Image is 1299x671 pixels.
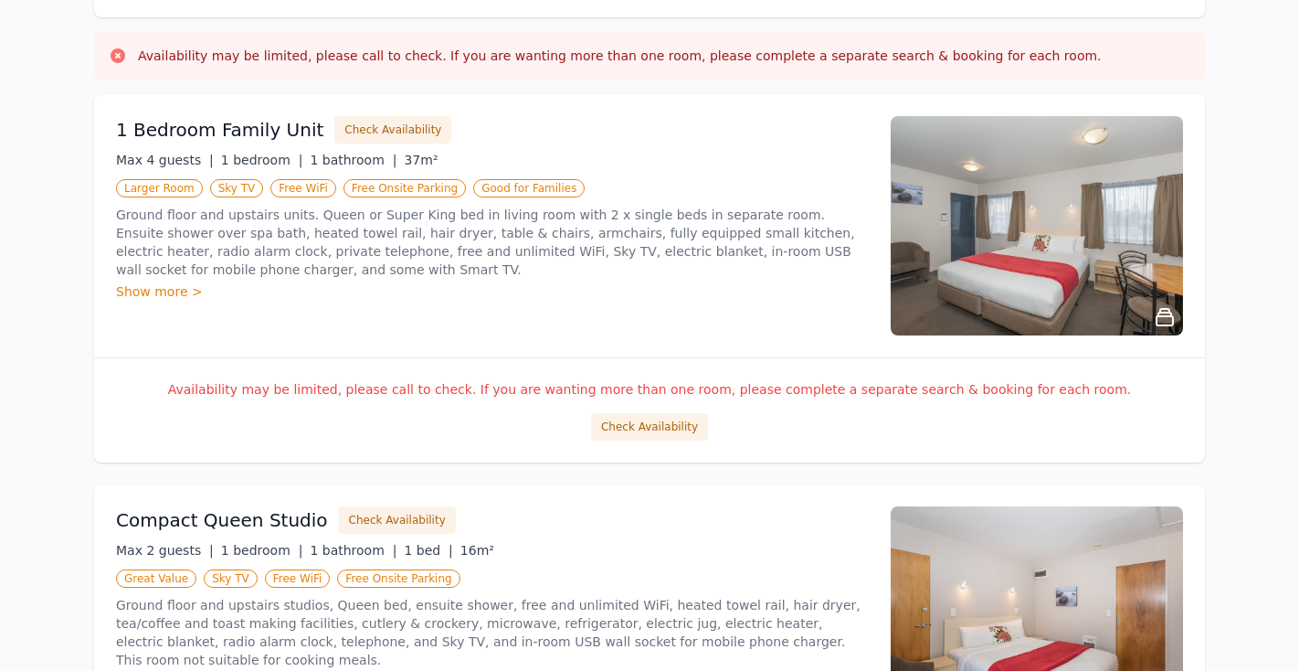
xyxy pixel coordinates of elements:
span: 1 bed | [404,543,452,558]
button: Check Availability [591,413,708,441]
p: Ground floor and upstairs studios, Queen bed, ensuite shower, free and unlimited WiFi, heated tow... [116,596,869,669]
span: 37m² [404,153,438,167]
p: Availability may be limited, please call to check. If you are wanting more than one room, please ... [116,380,1183,399]
span: 1 bathroom | [310,543,396,558]
span: Free WiFi [265,570,331,588]
div: Show more > [116,282,869,301]
span: Max 2 guests | [116,543,214,558]
button: Check Availability [334,116,451,144]
span: Free Onsite Parking [343,179,466,197]
span: 1 bedroom | [221,543,303,558]
h3: 1 Bedroom Family Unit [116,117,323,143]
span: Larger Room [116,179,203,197]
span: Great Value [116,570,196,588]
span: Max 4 guests | [116,153,214,167]
span: 16m² [460,543,494,558]
span: Free WiFi [270,179,336,197]
span: 1 bathroom | [310,153,396,167]
span: Sky TV [204,570,258,588]
span: Good for Families [473,179,585,197]
span: Free Onsite Parking [337,570,459,588]
button: Check Availability [339,506,456,534]
h3: Availability may be limited, please call to check. If you are wanting more than one room, please ... [138,47,1102,65]
p: Ground floor and upstairs units. Queen or Super King bed in living room with 2 x single beds in s... [116,206,869,279]
span: Sky TV [210,179,264,197]
span: 1 bedroom | [221,153,303,167]
h3: Compact Queen Studio [116,507,328,533]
